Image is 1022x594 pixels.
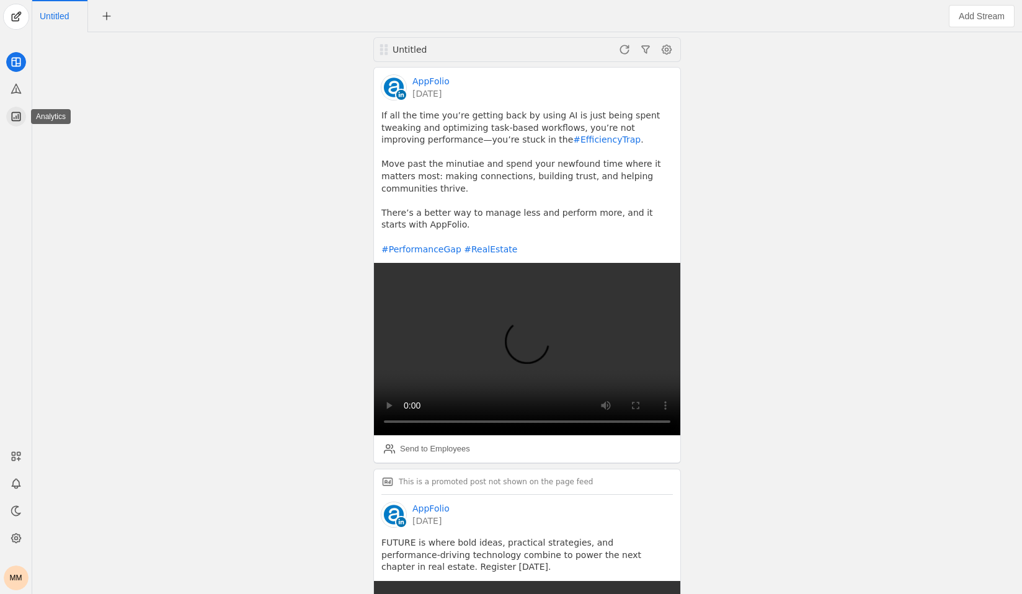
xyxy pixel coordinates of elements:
[573,135,641,144] a: #EfficiencyTrap
[381,537,673,574] pre: FUTURE is where bold ideas, practical strategies, and performance-driving technology combine to p...
[381,110,673,255] pre: If all the time you’re getting back by using AI is just being spent tweaking and optimizing task-...
[412,87,450,100] a: [DATE]
[31,109,71,124] div: Analytics
[412,75,450,87] a: AppFolio
[412,502,450,515] a: AppFolio
[949,5,1015,27] button: Add Stream
[381,75,406,100] img: cache
[959,10,1005,22] span: Add Stream
[399,477,593,487] p: This is a promoted post not shown on the page feed
[379,439,475,459] button: Send to Employees
[393,43,540,56] div: Untitled
[381,244,461,254] a: #PerformanceGap
[96,11,118,20] app-icon-button: New Tab
[412,515,450,527] a: [DATE]
[464,244,517,254] a: #RealEstate
[400,443,470,455] div: Send to Employees
[381,502,406,527] img: cache
[4,565,29,590] button: MM
[40,12,69,20] span: Click to edit name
